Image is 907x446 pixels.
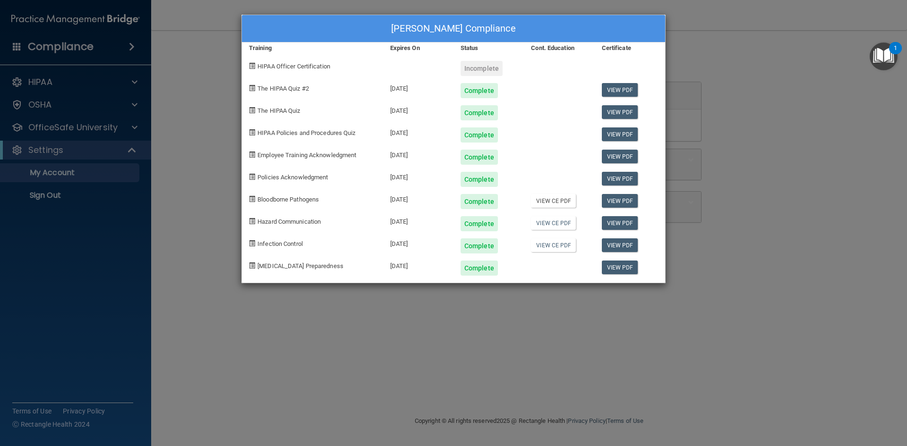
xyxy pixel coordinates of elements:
[531,194,576,208] a: View CE PDF
[602,172,638,185] a: View PDF
[383,98,453,120] div: [DATE]
[602,216,638,230] a: View PDF
[383,120,453,143] div: [DATE]
[257,262,343,269] span: [MEDICAL_DATA] Preparedness
[461,216,498,231] div: Complete
[383,143,453,165] div: [DATE]
[257,151,356,159] span: Employee Training Acknowledgment
[242,15,665,42] div: [PERSON_NAME] Compliance
[242,42,383,54] div: Training
[453,42,524,54] div: Status
[602,127,638,141] a: View PDF
[383,42,453,54] div: Expires On
[461,261,498,276] div: Complete
[894,48,897,60] div: 1
[383,231,453,253] div: [DATE]
[257,129,355,136] span: HIPAA Policies and Procedures Quiz
[461,105,498,120] div: Complete
[383,76,453,98] div: [DATE]
[257,63,330,70] span: HIPAA Officer Certification
[257,196,319,203] span: Bloodborne Pathogens
[257,85,309,92] span: The HIPAA Quiz #2
[602,150,638,163] a: View PDF
[602,238,638,252] a: View PDF
[531,216,576,230] a: View CE PDF
[870,42,898,70] button: Open Resource Center, 1 new notification
[461,127,498,143] div: Complete
[257,174,328,181] span: Policies Acknowledgment
[461,238,498,253] div: Complete
[595,42,665,54] div: Certificate
[461,172,498,187] div: Complete
[257,218,321,225] span: Hazard Communication
[461,194,498,209] div: Complete
[602,83,638,97] a: View PDF
[461,150,498,165] div: Complete
[524,42,594,54] div: Cont. Education
[602,105,638,119] a: View PDF
[461,61,503,76] div: Incomplete
[383,187,453,209] div: [DATE]
[531,238,576,252] a: View CE PDF
[383,209,453,231] div: [DATE]
[257,240,303,247] span: Infection Control
[602,261,638,274] a: View PDF
[383,253,453,276] div: [DATE]
[257,107,300,114] span: The HIPAA Quiz
[461,83,498,98] div: Complete
[602,194,638,208] a: View PDF
[383,165,453,187] div: [DATE]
